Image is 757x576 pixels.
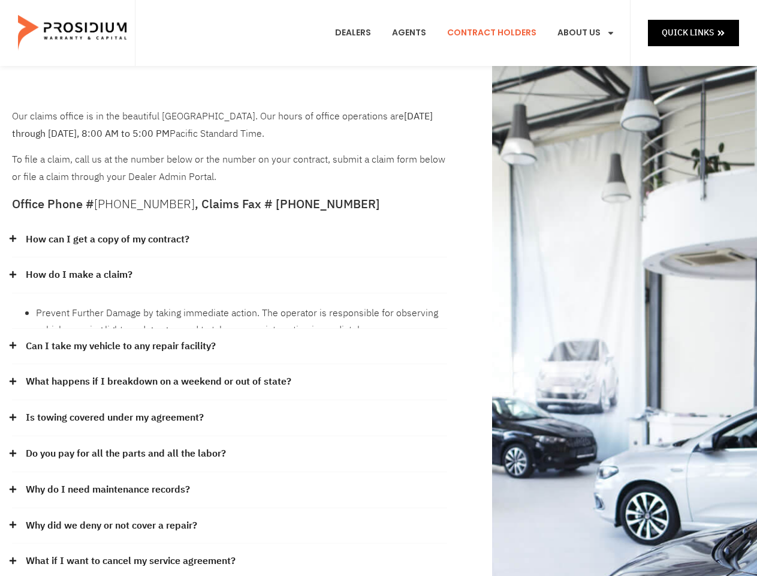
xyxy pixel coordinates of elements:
[12,108,447,143] p: Our claims office is in the beautiful [GEOGRAPHIC_DATA]. Our hours of office operations are Pacif...
[12,222,447,258] div: How can I get a copy of my contract?
[26,231,189,248] a: How can I get a copy of my contract?
[12,436,447,472] div: Do you pay for all the parts and all the labor?
[12,472,447,508] div: Why do I need maintenance records?
[26,481,190,499] a: Why do I need maintenance records?
[26,409,204,427] a: Is towing covered under my agreement?
[36,305,447,340] li: Prevent Further Damage by taking immediate action. The operator is responsible for observing vehi...
[12,109,433,141] b: [DATE] through [DATE], 8:00 AM to 5:00 PM
[12,293,447,328] div: How do I make a claim?
[94,195,195,213] a: [PHONE_NUMBER]
[12,508,447,544] div: Why did we deny or not cover a repair?
[12,364,447,400] div: What happens if I breakdown on a weekend or out of state?
[326,11,380,55] a: Dealers
[26,338,216,355] a: Can I take my vehicle to any repair facility?
[12,257,447,293] div: How do I make a claim?
[26,445,226,463] a: Do you pay for all the parts and all the labor?
[26,373,291,391] a: What happens if I breakdown on a weekend or out of state?
[12,108,447,186] div: To file a claim, call us at the number below or the number on your contract, submit a claim form ...
[648,20,739,46] a: Quick Links
[383,11,435,55] a: Agents
[26,266,132,284] a: How do I make a claim?
[438,11,545,55] a: Contract Holders
[26,553,236,570] a: What if I want to cancel my service agreement?
[26,517,197,535] a: Why did we deny or not cover a repair?
[548,11,624,55] a: About Us
[12,198,447,210] h5: Office Phone # , Claims Fax # [PHONE_NUMBER]
[662,25,714,40] span: Quick Links
[12,329,447,365] div: Can I take my vehicle to any repair facility?
[12,400,447,436] div: Is towing covered under my agreement?
[326,11,624,55] nav: Menu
